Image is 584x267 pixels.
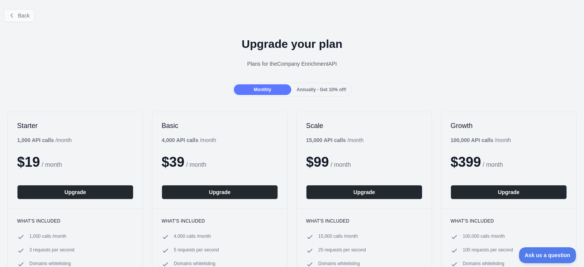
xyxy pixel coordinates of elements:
[519,247,576,263] iframe: Toggle Customer Support
[451,121,567,130] h2: Growth
[162,136,216,144] div: / month
[306,121,422,130] h2: Scale
[451,154,481,170] span: $ 399
[306,154,329,170] span: $ 99
[451,137,493,143] b: 100,000 API calls
[451,136,511,144] div: / month
[306,137,346,143] b: 15,000 API calls
[306,136,363,144] div: / month
[162,121,278,130] h2: Basic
